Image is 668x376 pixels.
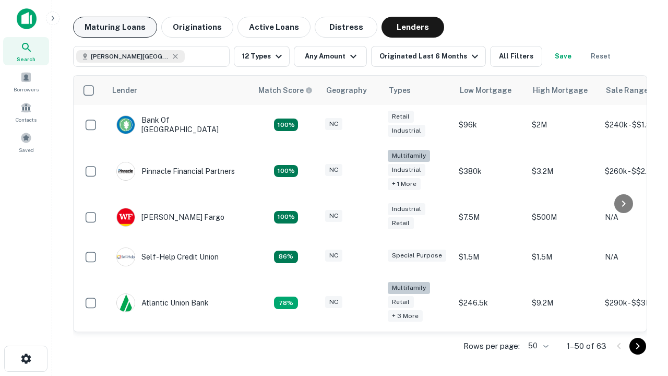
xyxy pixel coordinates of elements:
[629,338,646,355] button: Go to next page
[234,46,290,67] button: 12 Types
[454,145,527,197] td: $380k
[294,46,367,67] button: Any Amount
[383,76,454,105] th: Types
[388,125,425,137] div: Industrial
[258,85,311,96] h6: Match Score
[527,277,600,330] td: $9.2M
[527,105,600,145] td: $2M
[325,210,342,222] div: NC
[274,165,298,178] div: Matching Properties: 23, hasApolloMatch: undefined
[527,197,600,237] td: $500M
[371,46,486,67] button: Originated Last 6 Months
[567,340,606,352] p: 1–50 of 63
[527,145,600,197] td: $3.2M
[17,8,37,29] img: capitalize-icon.png
[388,203,425,215] div: Industrial
[527,76,600,105] th: High Mortgage
[325,118,342,130] div: NC
[454,105,527,145] td: $96k
[460,84,511,97] div: Low Mortgage
[274,119,298,131] div: Matching Properties: 14, hasApolloMatch: undefined
[73,17,157,38] button: Maturing Loans
[117,294,135,312] img: picture
[274,211,298,224] div: Matching Properties: 14, hasApolloMatch: undefined
[19,146,34,154] span: Saved
[381,17,444,38] button: Lenders
[252,76,320,105] th: Capitalize uses an advanced AI algorithm to match your search with the best lender. The match sco...
[116,115,242,134] div: Bank Of [GEOGRAPHIC_DATA]
[3,98,49,126] a: Contacts
[388,150,430,162] div: Multifamily
[388,296,414,308] div: Retail
[388,217,414,229] div: Retail
[91,52,169,61] span: [PERSON_NAME][GEOGRAPHIC_DATA], [GEOGRAPHIC_DATA]
[315,17,377,38] button: Distress
[237,17,311,38] button: Active Loans
[112,84,137,97] div: Lender
[274,297,298,309] div: Matching Properties: 10, hasApolloMatch: undefined
[116,208,224,227] div: [PERSON_NAME] Fargo
[325,250,342,262] div: NC
[527,237,600,277] td: $1.5M
[117,116,135,134] img: picture
[116,293,209,312] div: Atlantic Union Bank
[117,162,135,180] img: picture
[584,46,617,67] button: Reset
[3,37,49,65] a: Search
[546,46,580,67] button: Save your search to get updates of matches that match your search criteria.
[388,250,446,262] div: Special Purpose
[117,248,135,266] img: picture
[389,84,411,97] div: Types
[388,310,423,322] div: + 3 more
[388,111,414,123] div: Retail
[326,84,367,97] div: Geography
[161,17,233,38] button: Originations
[16,115,37,124] span: Contacts
[116,248,219,266] div: Self-help Credit Union
[454,197,527,237] td: $7.5M
[606,84,648,97] div: Sale Range
[616,259,668,309] iframe: Chat Widget
[388,178,421,190] div: + 1 more
[463,340,520,352] p: Rows per page:
[3,67,49,96] a: Borrowers
[320,76,383,105] th: Geography
[454,76,527,105] th: Low Mortgage
[106,76,252,105] th: Lender
[490,46,542,67] button: All Filters
[533,84,588,97] div: High Mortgage
[325,164,342,176] div: NC
[258,85,313,96] div: Capitalize uses an advanced AI algorithm to match your search with the best lender. The match sco...
[274,251,298,263] div: Matching Properties: 11, hasApolloMatch: undefined
[14,85,39,93] span: Borrowers
[388,282,430,294] div: Multifamily
[116,162,235,181] div: Pinnacle Financial Partners
[17,55,35,63] span: Search
[3,128,49,156] a: Saved
[117,208,135,226] img: picture
[454,277,527,330] td: $246.5k
[379,50,481,63] div: Originated Last 6 Months
[388,164,425,176] div: Industrial
[325,296,342,308] div: NC
[454,237,527,277] td: $1.5M
[524,338,550,354] div: 50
